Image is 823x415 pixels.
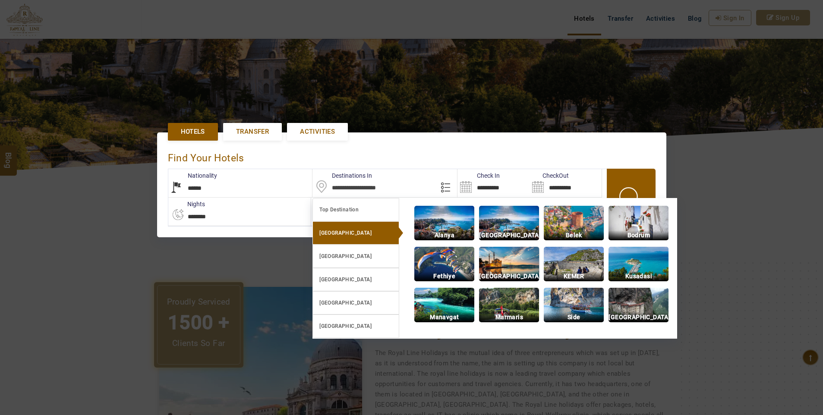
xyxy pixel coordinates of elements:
[168,123,218,141] a: Hotels
[236,127,269,136] span: Transfer
[414,247,474,281] img: img
[287,123,348,141] a: Activities
[312,171,372,180] label: Destinations In
[312,291,399,314] a: [GEOGRAPHIC_DATA]
[544,247,604,281] img: img
[319,230,372,236] b: [GEOGRAPHIC_DATA]
[609,206,668,240] img: img
[311,200,350,208] label: Rooms
[168,200,205,208] label: nights
[319,277,372,283] b: [GEOGRAPHIC_DATA]
[312,268,399,291] a: [GEOGRAPHIC_DATA]
[544,230,604,240] p: Belek
[300,127,335,136] span: Activities
[544,288,604,322] img: img
[530,169,602,197] input: Search
[181,127,205,136] span: Hotels
[312,314,399,338] a: [GEOGRAPHIC_DATA]
[479,230,539,240] p: [GEOGRAPHIC_DATA]
[479,288,539,322] img: img
[479,206,539,240] img: img
[479,271,539,281] p: [GEOGRAPHIC_DATA]
[312,245,399,268] a: [GEOGRAPHIC_DATA]
[414,271,474,281] p: Fethiye
[530,171,569,180] label: CheckOut
[457,169,530,197] input: Search
[544,271,604,281] p: KEMER
[319,323,372,329] b: [GEOGRAPHIC_DATA]
[609,230,668,240] p: Bodrum
[609,271,668,281] p: Kusadasi
[414,206,474,240] img: img
[168,171,217,180] label: Nationality
[319,300,372,306] b: [GEOGRAPHIC_DATA]
[609,247,668,281] img: img
[479,312,539,322] p: Marmaris
[414,312,474,322] p: Manavgat
[544,206,604,240] img: img
[223,123,282,141] a: Transfer
[479,247,539,281] img: img
[414,288,474,322] img: img
[312,198,399,221] a: Top Destination
[312,221,399,245] a: [GEOGRAPHIC_DATA]
[319,207,359,213] b: Top Destination
[544,312,604,322] p: Side
[414,230,474,240] p: Alanya
[609,312,668,322] p: [GEOGRAPHIC_DATA]
[168,143,656,169] div: Find Your Hotels
[609,288,668,322] img: img
[319,253,372,259] b: [GEOGRAPHIC_DATA]
[457,171,500,180] label: Check In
